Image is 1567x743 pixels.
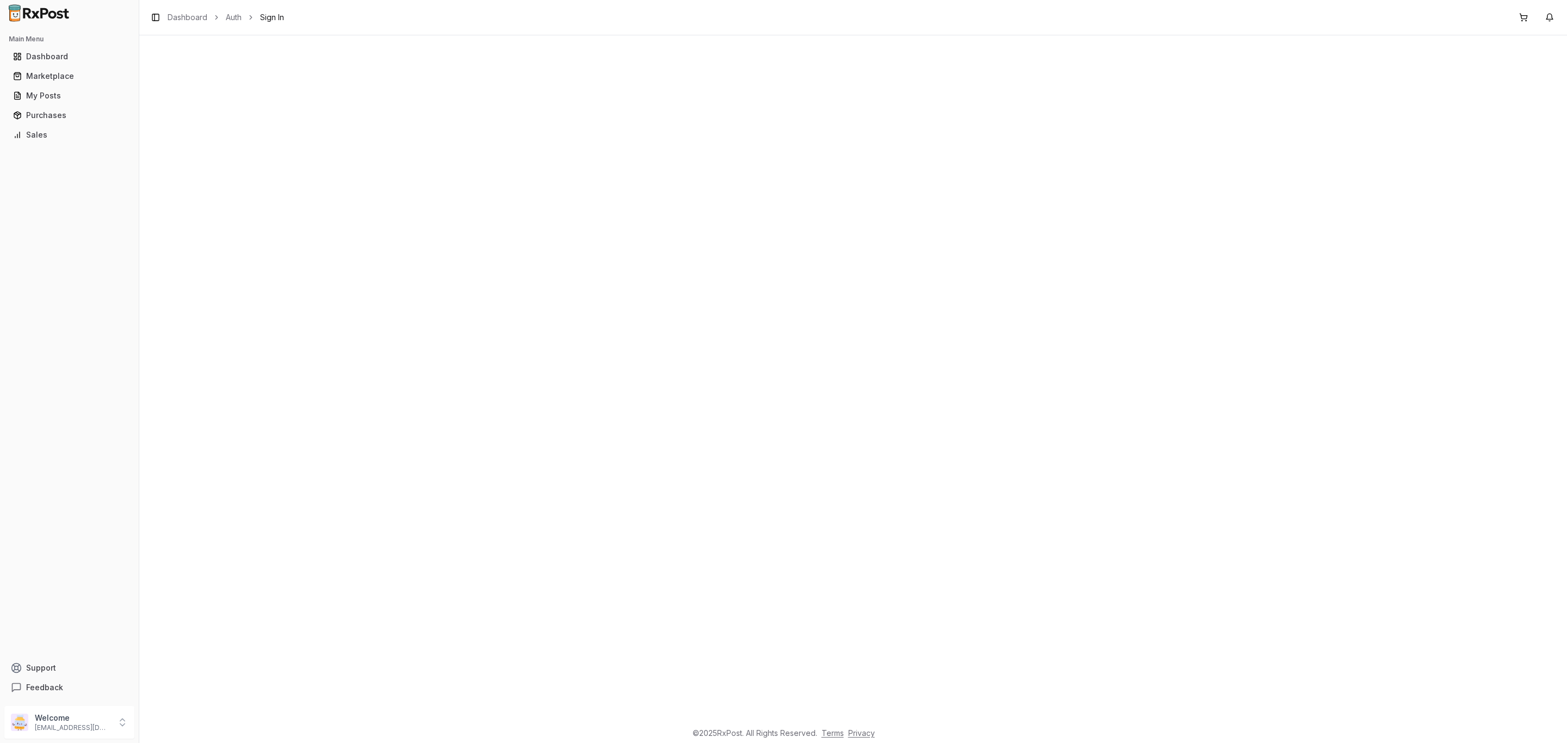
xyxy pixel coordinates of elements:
button: Feedback [4,678,134,697]
p: Welcome [35,713,110,723]
a: Auth [226,12,242,23]
div: Dashboard [13,51,126,62]
button: Sales [4,126,134,144]
p: [EMAIL_ADDRESS][DOMAIN_NAME] [35,723,110,732]
a: Terms [822,728,844,738]
a: My Posts [9,86,130,106]
button: Purchases [4,107,134,124]
h2: Main Menu [9,35,130,44]
span: Sign In [260,12,284,23]
div: My Posts [13,90,126,101]
a: Sales [9,125,130,145]
div: Purchases [13,110,126,121]
nav: breadcrumb [168,12,284,23]
a: Purchases [9,106,130,125]
a: Dashboard [168,12,207,23]
div: Sales [13,129,126,140]
button: Support [4,658,134,678]
span: Feedback [26,682,63,693]
a: Marketplace [9,66,130,86]
img: RxPost Logo [4,4,74,22]
div: Marketplace [13,71,126,82]
button: My Posts [4,87,134,104]
button: Marketplace [4,67,134,85]
button: Dashboard [4,48,134,65]
a: Dashboard [9,47,130,66]
a: Privacy [848,728,875,738]
img: User avatar [11,714,28,731]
